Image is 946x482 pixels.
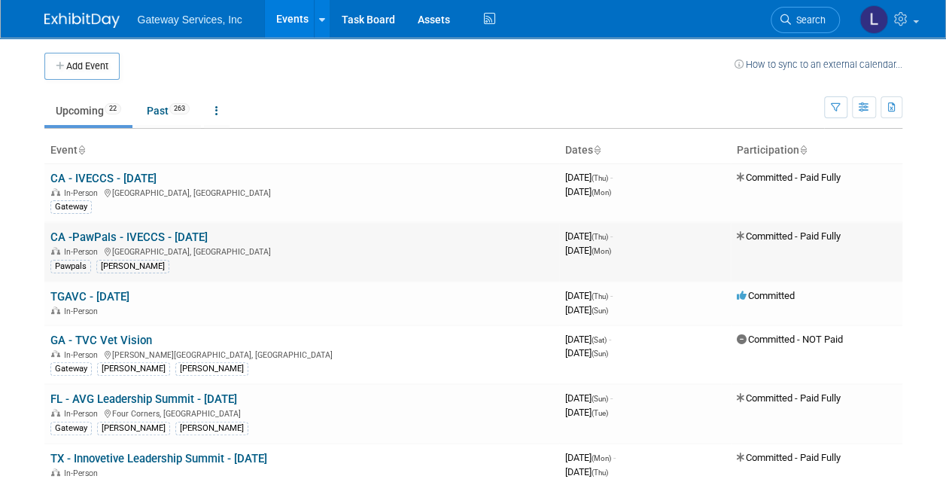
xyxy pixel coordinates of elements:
[50,200,92,214] div: Gateway
[565,466,608,477] span: [DATE]
[169,103,190,114] span: 263
[51,307,60,314] img: In-Person Event
[175,362,248,376] div: [PERSON_NAME]
[50,392,237,406] a: FL - AVG Leadership Summit - [DATE]
[135,96,201,125] a: Past263
[610,172,613,183] span: -
[565,407,608,418] span: [DATE]
[565,452,616,463] span: [DATE]
[64,468,102,478] span: In-Person
[859,5,888,34] img: Leah Mockridge
[731,138,902,163] th: Participation
[64,247,102,257] span: In-Person
[44,13,120,28] img: ExhibitDay
[51,468,60,476] img: In-Person Event
[592,336,607,344] span: (Sat)
[565,290,613,301] span: [DATE]
[565,172,613,183] span: [DATE]
[771,7,840,33] a: Search
[50,290,129,304] a: TGAVC - [DATE]
[592,349,608,358] span: (Sun)
[565,334,611,345] span: [DATE]
[64,188,102,198] span: In-Person
[50,334,152,347] a: GA - TVC Vet Vision
[737,230,841,242] span: Committed - Paid Fully
[737,172,841,183] span: Committed - Paid Fully
[97,362,170,376] div: [PERSON_NAME]
[592,409,608,417] span: (Tue)
[175,422,248,435] div: [PERSON_NAME]
[610,290,613,301] span: -
[565,245,611,256] span: [DATE]
[592,468,608,477] span: (Thu)
[592,233,608,241] span: (Thu)
[96,260,169,273] div: [PERSON_NAME]
[50,452,267,465] a: TX - Innovetive Leadership Summit - [DATE]
[51,188,60,196] img: In-Person Event
[64,307,102,316] span: In-Person
[565,347,608,358] span: [DATE]
[565,392,613,404] span: [DATE]
[592,292,608,300] span: (Thu)
[592,454,611,462] span: (Mon)
[50,362,92,376] div: Gateway
[565,304,608,316] span: [DATE]
[97,422,170,435] div: [PERSON_NAME]
[565,230,613,242] span: [DATE]
[565,186,611,197] span: [DATE]
[613,452,616,463] span: -
[791,14,826,26] span: Search
[44,138,559,163] th: Event
[50,245,553,257] div: [GEOGRAPHIC_DATA], [GEOGRAPHIC_DATA]
[50,407,553,419] div: Four Corners, [GEOGRAPHIC_DATA]
[592,188,611,197] span: (Mon)
[50,260,91,273] div: Pawpals
[737,290,795,301] span: Committed
[44,53,120,80] button: Add Event
[559,138,731,163] th: Dates
[50,186,553,198] div: [GEOGRAPHIC_DATA], [GEOGRAPHIC_DATA]
[592,174,608,182] span: (Thu)
[593,144,601,156] a: Sort by Start Date
[735,59,902,70] a: How to sync to an external calendar...
[609,334,611,345] span: -
[610,392,613,404] span: -
[50,230,208,244] a: CA -PawPals - IVECCS - [DATE]
[592,307,608,315] span: (Sun)
[44,96,132,125] a: Upcoming22
[50,422,92,435] div: Gateway
[138,14,242,26] span: Gateway Services, Inc
[592,395,608,403] span: (Sun)
[51,409,60,416] img: In-Person Event
[105,103,121,114] span: 22
[737,334,843,345] span: Committed - NOT Paid
[64,409,102,419] span: In-Person
[50,348,553,360] div: [PERSON_NAME][GEOGRAPHIC_DATA], [GEOGRAPHIC_DATA]
[737,392,841,404] span: Committed - Paid Fully
[799,144,807,156] a: Sort by Participation Type
[51,247,60,255] img: In-Person Event
[78,144,85,156] a: Sort by Event Name
[737,452,841,463] span: Committed - Paid Fully
[51,350,60,358] img: In-Person Event
[50,172,157,185] a: CA - IVECCS - [DATE]
[64,350,102,360] span: In-Person
[592,247,611,255] span: (Mon)
[610,230,613,242] span: -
